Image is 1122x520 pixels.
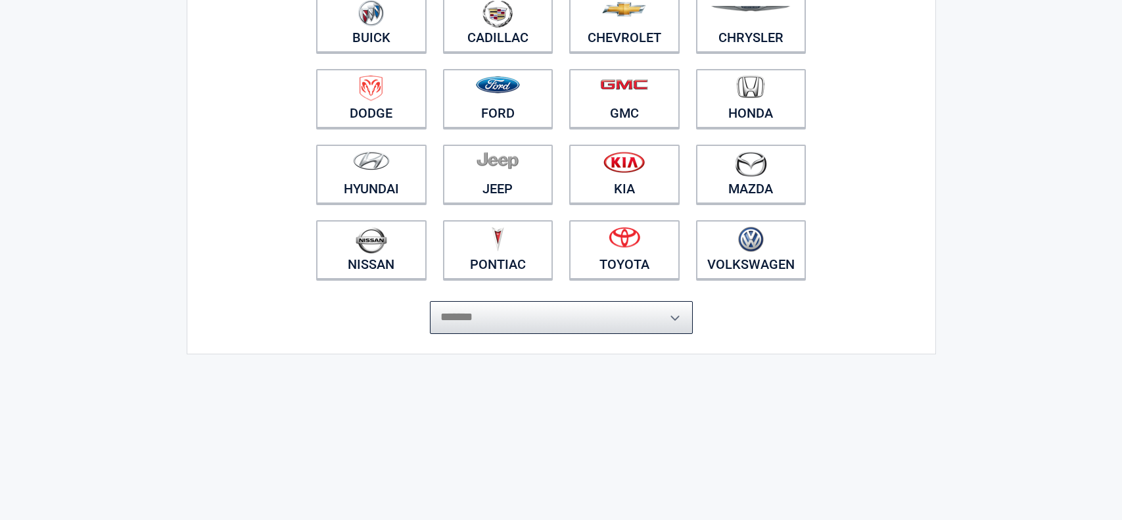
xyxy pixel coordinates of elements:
[603,151,645,173] img: kia
[443,145,553,204] a: Jeep
[602,2,646,16] img: chevrolet
[734,151,767,177] img: mazda
[353,151,390,170] img: hyundai
[569,145,680,204] a: Kia
[696,69,806,128] a: Honda
[600,79,648,90] img: gmc
[609,227,640,248] img: toyota
[569,69,680,128] a: GMC
[696,145,806,204] a: Mazda
[316,220,427,279] a: Nissan
[737,76,764,99] img: honda
[569,220,680,279] a: Toyota
[476,76,520,93] img: ford
[696,220,806,279] a: Volkswagen
[443,220,553,279] a: Pontiac
[316,145,427,204] a: Hyundai
[356,227,387,254] img: nissan
[443,69,553,128] a: Ford
[477,151,519,170] img: jeep
[316,69,427,128] a: Dodge
[738,227,764,252] img: volkswagen
[360,76,383,101] img: dodge
[491,227,504,252] img: pontiac
[711,6,791,12] img: chrysler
